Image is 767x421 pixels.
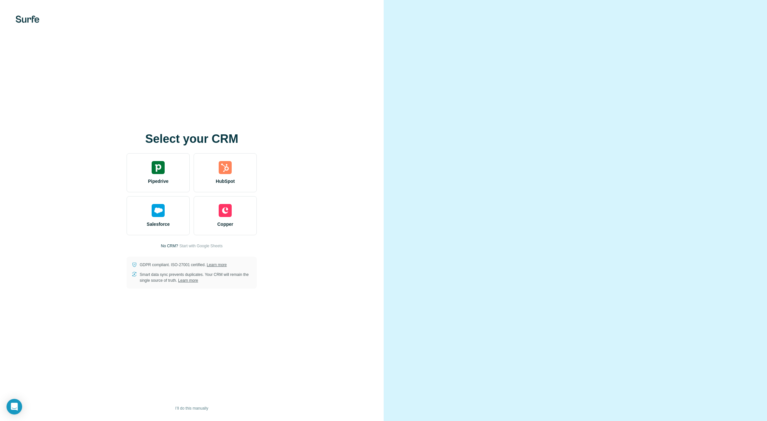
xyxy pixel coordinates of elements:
button: I’ll do this manually [171,403,213,413]
div: Open Intercom Messenger [7,399,22,414]
button: Start with Google Sheets [179,243,223,249]
img: copper's logo [219,204,232,217]
p: Smart data sync prevents duplicates. Your CRM will remain the single source of truth. [140,272,252,283]
img: hubspot's logo [219,161,232,174]
span: Copper [217,221,233,227]
span: HubSpot [216,178,235,184]
a: Learn more [178,278,198,283]
p: GDPR compliant. ISO-27001 certified. [140,262,226,268]
h1: Select your CRM [127,132,257,145]
p: No CRM? [161,243,178,249]
span: Pipedrive [148,178,169,184]
img: Surfe's logo [16,16,39,23]
img: pipedrive's logo [152,161,165,174]
a: Learn more [207,263,226,267]
span: Salesforce [147,221,170,227]
span: I’ll do this manually [175,405,208,411]
img: salesforce's logo [152,204,165,217]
